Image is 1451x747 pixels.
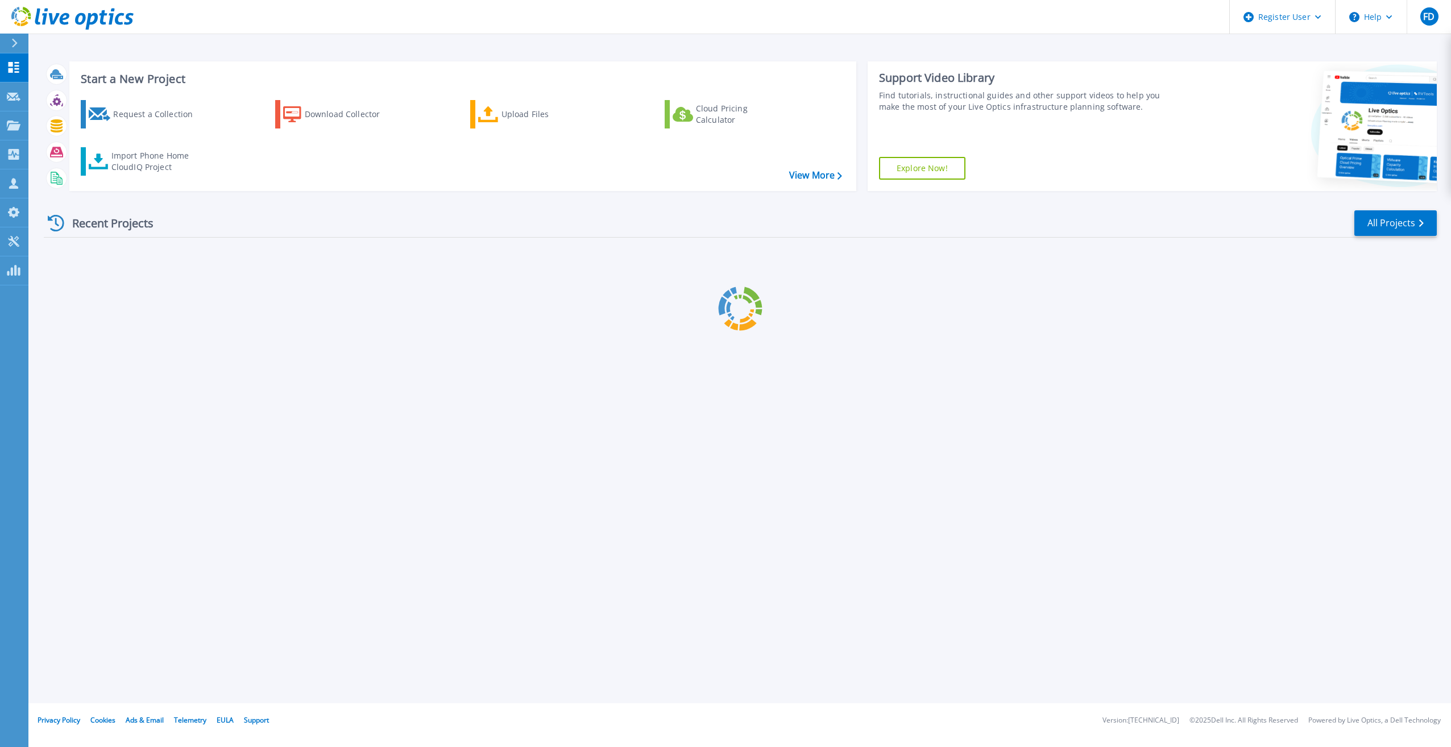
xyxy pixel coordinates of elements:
[81,73,841,85] h3: Start a New Project
[665,100,791,128] a: Cloud Pricing Calculator
[126,715,164,725] a: Ads & Email
[113,103,204,126] div: Request a Collection
[81,100,208,128] a: Request a Collection
[305,103,396,126] div: Download Collector
[879,157,965,180] a: Explore Now!
[1354,210,1437,236] a: All Projects
[501,103,592,126] div: Upload Files
[244,715,269,725] a: Support
[1102,717,1179,724] li: Version: [TECHNICAL_ID]
[470,100,597,128] a: Upload Files
[90,715,115,725] a: Cookies
[217,715,234,725] a: EULA
[174,715,206,725] a: Telemetry
[789,170,842,181] a: View More
[1189,717,1298,724] li: © 2025 Dell Inc. All Rights Reserved
[696,103,787,126] div: Cloud Pricing Calculator
[44,209,169,237] div: Recent Projects
[1308,717,1441,724] li: Powered by Live Optics, a Dell Technology
[275,100,402,128] a: Download Collector
[1423,12,1435,21] span: FD
[38,715,80,725] a: Privacy Policy
[879,70,1173,85] div: Support Video Library
[111,150,200,173] div: Import Phone Home CloudIQ Project
[879,90,1173,113] div: Find tutorials, instructional guides and other support videos to help you make the most of your L...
